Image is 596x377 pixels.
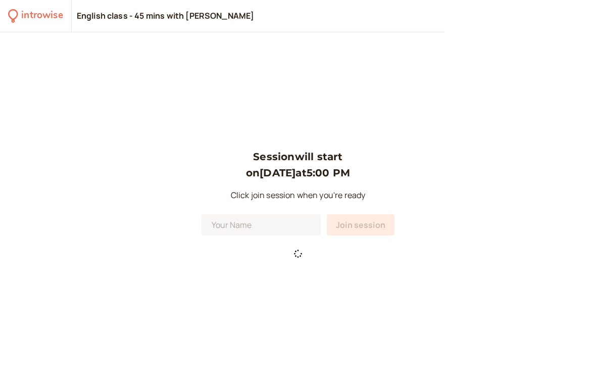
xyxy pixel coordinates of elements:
[21,8,63,24] div: introwise
[327,214,394,235] button: Join session
[202,149,394,181] h3: Session will start on [DATE] at 5:00 PM
[202,189,394,202] p: Click join session when you're ready
[202,214,321,235] input: Your Name
[336,219,385,230] span: Join session
[77,11,255,22] div: English class - 45 mins with [PERSON_NAME]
